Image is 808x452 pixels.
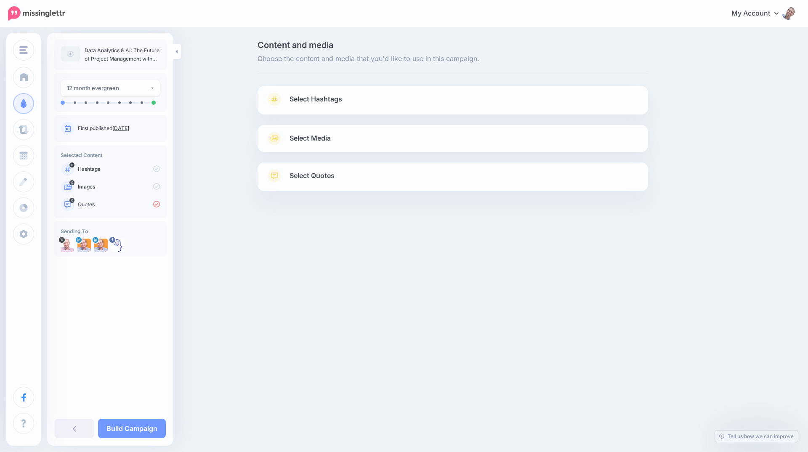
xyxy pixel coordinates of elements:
img: menu.png [19,46,28,54]
a: Tell us how we can improve [715,431,798,442]
span: Content and media [258,41,648,49]
a: Select Hashtags [266,93,640,114]
img: 13007354_1717494401865450_1815260841047396495_n-bsa13168.png [111,239,125,252]
span: 0 [69,198,74,203]
h4: Sending To [61,228,160,234]
div: 12 month evergreen [67,83,150,93]
p: Hashtags [78,165,160,173]
span: 0 [69,162,74,168]
img: 1708809625171-37032.png [94,239,108,252]
p: Data Analytics & AI: The Future of Project Management with [PERSON_NAME] 🚀 - YouTube [85,46,160,63]
span: Choose the content and media that you'd like to use in this campaign. [258,53,648,64]
button: 12 month evergreen [61,80,160,96]
p: First published [78,125,160,132]
span: Select Hashtags [290,93,342,105]
img: article-default-image-icon.png [61,46,80,61]
span: Select Quotes [290,170,335,181]
img: Missinglettr [8,6,65,21]
span: 0 [69,180,74,185]
span: Select Media [290,133,331,144]
a: [DATE] [112,125,129,131]
a: Select Media [266,132,640,145]
img: 1708809625171-37032.png [77,239,91,252]
img: x8FBtdm3-2445.png [61,239,74,252]
p: Quotes [78,201,160,208]
p: Images [78,183,160,191]
h4: Selected Content [61,152,160,158]
a: Select Quotes [266,169,640,191]
a: My Account [723,3,795,24]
